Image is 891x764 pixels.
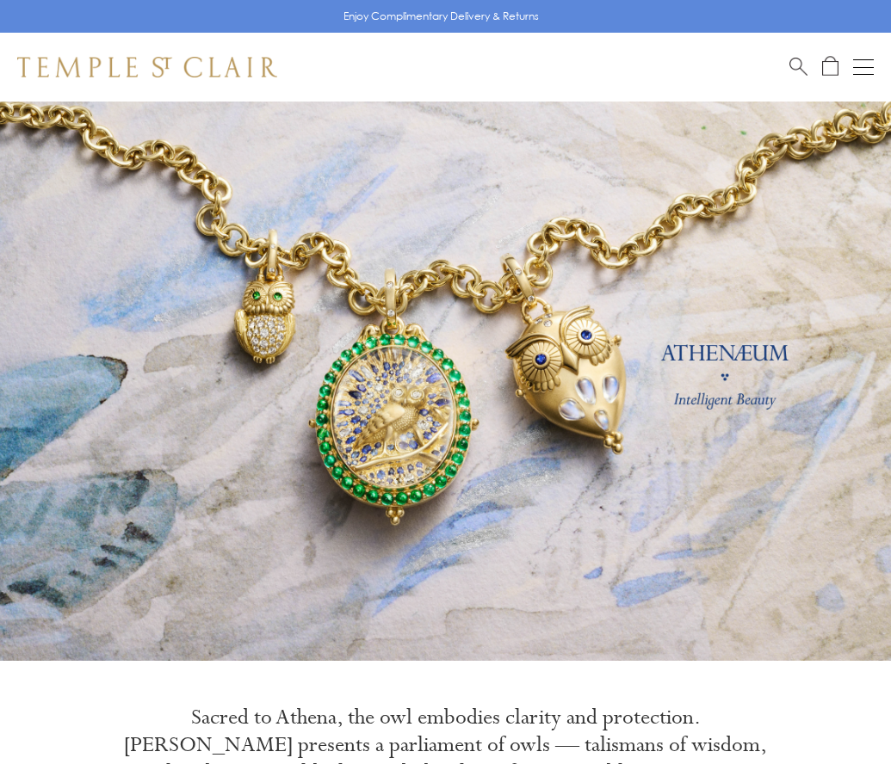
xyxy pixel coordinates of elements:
p: Enjoy Complimentary Delivery & Returns [343,8,539,25]
a: Search [789,56,807,77]
img: Temple St. Clair [17,57,277,77]
button: Open navigation [853,57,874,77]
a: Open Shopping Bag [822,56,838,77]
